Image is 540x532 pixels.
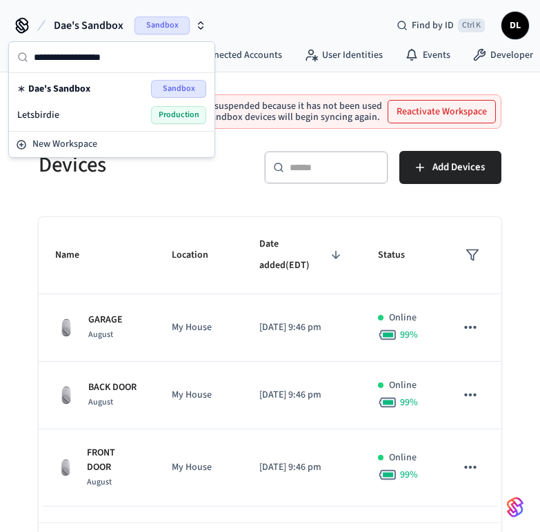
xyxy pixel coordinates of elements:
p: Online [389,378,417,393]
span: Date added(EDT) [259,234,345,277]
img: SeamLogoGradient.69752ec5.svg [507,496,523,518]
button: New Workspace [10,133,213,156]
span: 99 % [400,468,418,482]
p: This sandbox workspace is currently suspended because it has not been used in over 2 weeks. Once ... [61,101,383,123]
p: GARAGE [88,313,123,327]
span: August [88,396,113,408]
span: Dae's Sandbox [54,17,123,34]
p: FRONT DOOR [87,446,139,475]
img: August Wifi Smart Lock 3rd Gen, Silver, Front [55,316,77,338]
div: Suggestions [9,73,214,131]
span: Ctrl K [458,19,485,32]
a: Connected Accounts [168,43,293,68]
p: My House [172,388,226,402]
p: [DATE] 9:46 pm [259,320,345,335]
h5: Devices [39,151,248,179]
span: Add Devices [432,158,485,176]
span: Dae's Sandbox [28,82,90,96]
p: My House [172,460,226,475]
span: 99 % [400,328,418,342]
span: Status [378,245,423,266]
p: [DATE] 9:46 pm [259,460,345,475]
span: 99 % [400,396,418,409]
img: August Wifi Smart Lock 3rd Gen, Silver, Front [55,457,76,478]
p: My House [172,320,226,335]
p: Online [389,451,417,465]
button: DL [501,12,529,39]
a: User Identities [293,43,394,68]
table: sticky table [39,217,501,507]
button: Reactivate Workspace [388,101,495,123]
span: Name [55,245,97,266]
span: Letsbirdie [17,108,59,122]
span: Sandbox [151,80,206,98]
span: DL [503,13,528,38]
div: Find by IDCtrl K [386,13,496,38]
img: August Wifi Smart Lock 3rd Gen, Silver, Front [55,384,77,406]
span: New Workspace [32,137,97,152]
span: Production [151,106,206,124]
span: August [88,329,113,340]
button: Add Devices [399,151,501,184]
p: BACK DOOR [88,380,137,395]
a: Events [394,43,461,68]
p: [DATE] 9:46 pm [259,388,345,402]
span: Location [172,245,226,266]
span: Find by ID [412,19,454,32]
p: Online [389,311,417,325]
span: Sandbox [134,17,190,34]
span: August [87,476,112,488]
